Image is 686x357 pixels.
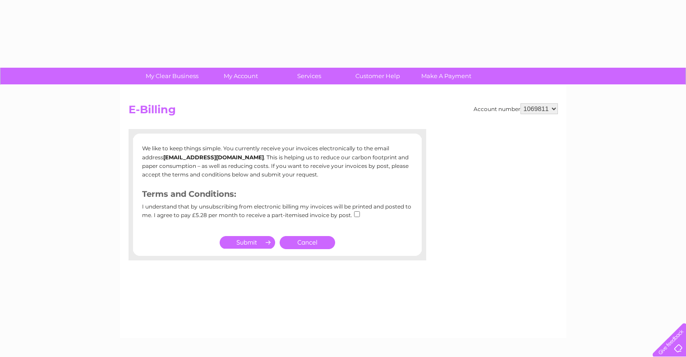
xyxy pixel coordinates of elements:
[142,188,413,204] h3: Terms and Conditions:
[272,68,346,84] a: Services
[474,103,558,114] div: Account number
[129,103,558,121] h2: E-Billing
[220,236,275,249] input: Submit
[142,204,413,225] div: I understand that by unsubscribing from electronic billing my invoices will be printed and posted...
[203,68,278,84] a: My Account
[163,154,264,161] b: [EMAIL_ADDRESS][DOMAIN_NAME]
[135,68,209,84] a: My Clear Business
[341,68,415,84] a: Customer Help
[280,236,335,249] a: Cancel
[142,144,413,179] p: We like to keep things simple. You currently receive your invoices electronically to the email ad...
[409,68,483,84] a: Make A Payment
